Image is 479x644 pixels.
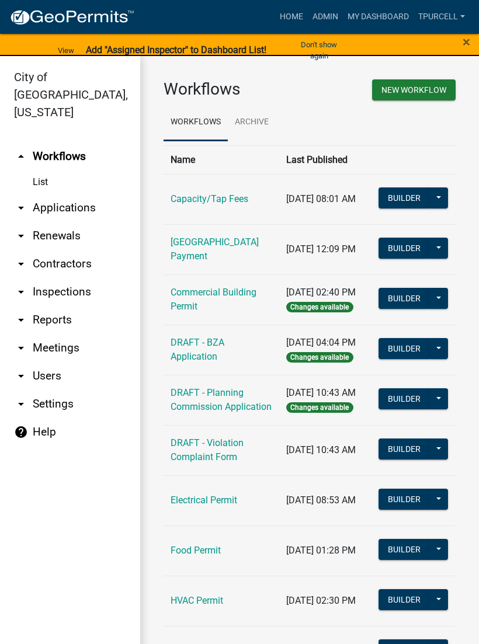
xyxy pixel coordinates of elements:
[379,438,430,459] button: Builder
[14,313,28,327] i: arrow_drop_down
[288,35,350,65] button: Don't show again
[286,545,356,556] span: [DATE] 01:28 PM
[86,44,266,55] strong: Add "Assigned Inspector" to Dashboard List!
[379,589,430,610] button: Builder
[463,34,470,50] span: ×
[379,388,430,409] button: Builder
[14,397,28,411] i: arrow_drop_down
[279,145,371,174] th: Last Published
[171,236,259,262] a: [GEOGRAPHIC_DATA] Payment
[14,257,28,271] i: arrow_drop_down
[164,104,228,141] a: Workflows
[14,425,28,439] i: help
[379,539,430,560] button: Builder
[164,145,279,174] th: Name
[286,495,356,506] span: [DATE] 08:53 AM
[308,6,343,28] a: Admin
[343,6,414,28] a: My Dashboard
[379,238,430,259] button: Builder
[379,187,430,208] button: Builder
[14,369,28,383] i: arrow_drop_down
[463,35,470,49] button: Close
[286,387,356,398] span: [DATE] 10:43 AM
[53,41,79,60] a: View
[286,595,356,606] span: [DATE] 02:30 PM
[286,337,356,348] span: [DATE] 04:04 PM
[372,79,456,100] button: New Workflow
[379,489,430,510] button: Builder
[286,193,356,204] span: [DATE] 08:01 AM
[286,302,353,312] span: Changes available
[286,402,353,413] span: Changes available
[379,288,430,309] button: Builder
[164,79,301,99] h3: Workflows
[275,6,308,28] a: Home
[286,243,356,255] span: [DATE] 12:09 PM
[171,337,224,362] a: DRAFT - BZA Application
[14,201,28,215] i: arrow_drop_down
[14,341,28,355] i: arrow_drop_down
[379,338,430,359] button: Builder
[228,104,276,141] a: Archive
[414,6,470,28] a: Tpurcell
[14,285,28,299] i: arrow_drop_down
[171,595,223,606] a: HVAC Permit
[171,193,248,204] a: Capacity/Tap Fees
[14,149,28,163] i: arrow_drop_up
[171,287,256,312] a: Commercial Building Permit
[171,437,244,462] a: DRAFT - Violation Complaint Form
[286,444,356,455] span: [DATE] 10:43 AM
[286,352,353,363] span: Changes available
[286,287,356,298] span: [DATE] 02:40 PM
[171,495,237,506] a: Electrical Permit
[171,545,221,556] a: Food Permit
[171,387,272,412] a: DRAFT - Planning Commission Application
[14,229,28,243] i: arrow_drop_down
